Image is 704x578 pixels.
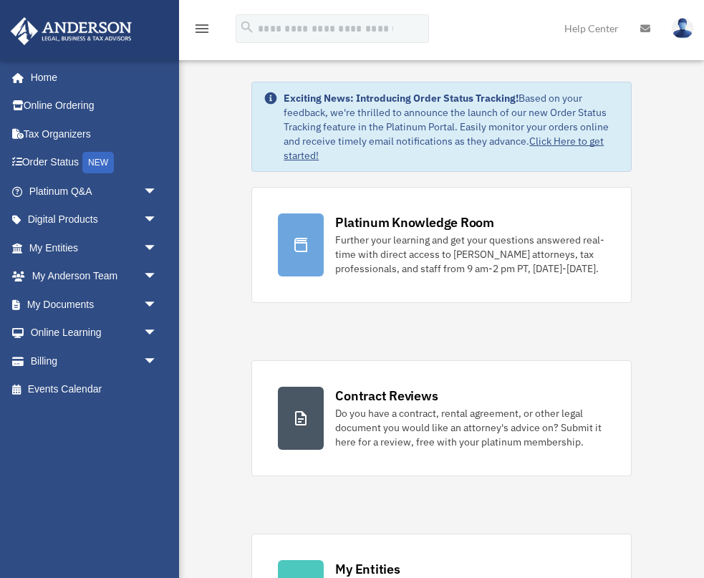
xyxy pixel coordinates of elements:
a: Tax Organizers [10,120,179,148]
span: arrow_drop_down [143,233,172,263]
a: My Entitiesarrow_drop_down [10,233,179,262]
div: Do you have a contract, rental agreement, or other legal document you would like an attorney's ad... [335,406,604,449]
span: arrow_drop_down [143,319,172,348]
span: arrow_drop_down [143,290,172,319]
strong: Exciting News: Introducing Order Status Tracking! [284,92,519,105]
span: arrow_drop_down [143,206,172,235]
i: menu [193,20,211,37]
div: Platinum Knowledge Room [335,213,494,231]
div: Further your learning and get your questions answered real-time with direct access to [PERSON_NAM... [335,233,604,276]
div: NEW [82,152,114,173]
a: Online Learningarrow_drop_down [10,319,179,347]
span: arrow_drop_down [143,347,172,376]
a: Online Ordering [10,92,179,120]
a: My Documentsarrow_drop_down [10,290,179,319]
a: Click Here to get started! [284,135,604,162]
img: User Pic [672,18,693,39]
a: menu [193,25,211,37]
a: Order StatusNEW [10,148,179,178]
i: search [239,19,255,35]
a: Platinum Knowledge Room Further your learning and get your questions answered real-time with dire... [251,187,631,303]
div: Contract Reviews [335,387,438,405]
div: Based on your feedback, we're thrilled to announce the launch of our new Order Status Tracking fe... [284,91,619,163]
a: Billingarrow_drop_down [10,347,179,375]
a: Events Calendar [10,375,179,404]
span: arrow_drop_down [143,262,172,292]
a: My Anderson Teamarrow_drop_down [10,262,179,291]
div: My Entities [335,560,400,578]
a: Home [10,63,172,92]
a: Contract Reviews Do you have a contract, rental agreement, or other legal document you would like... [251,360,631,476]
a: Digital Productsarrow_drop_down [10,206,179,234]
a: Platinum Q&Aarrow_drop_down [10,177,179,206]
img: Anderson Advisors Platinum Portal [6,17,136,45]
span: arrow_drop_down [143,177,172,206]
